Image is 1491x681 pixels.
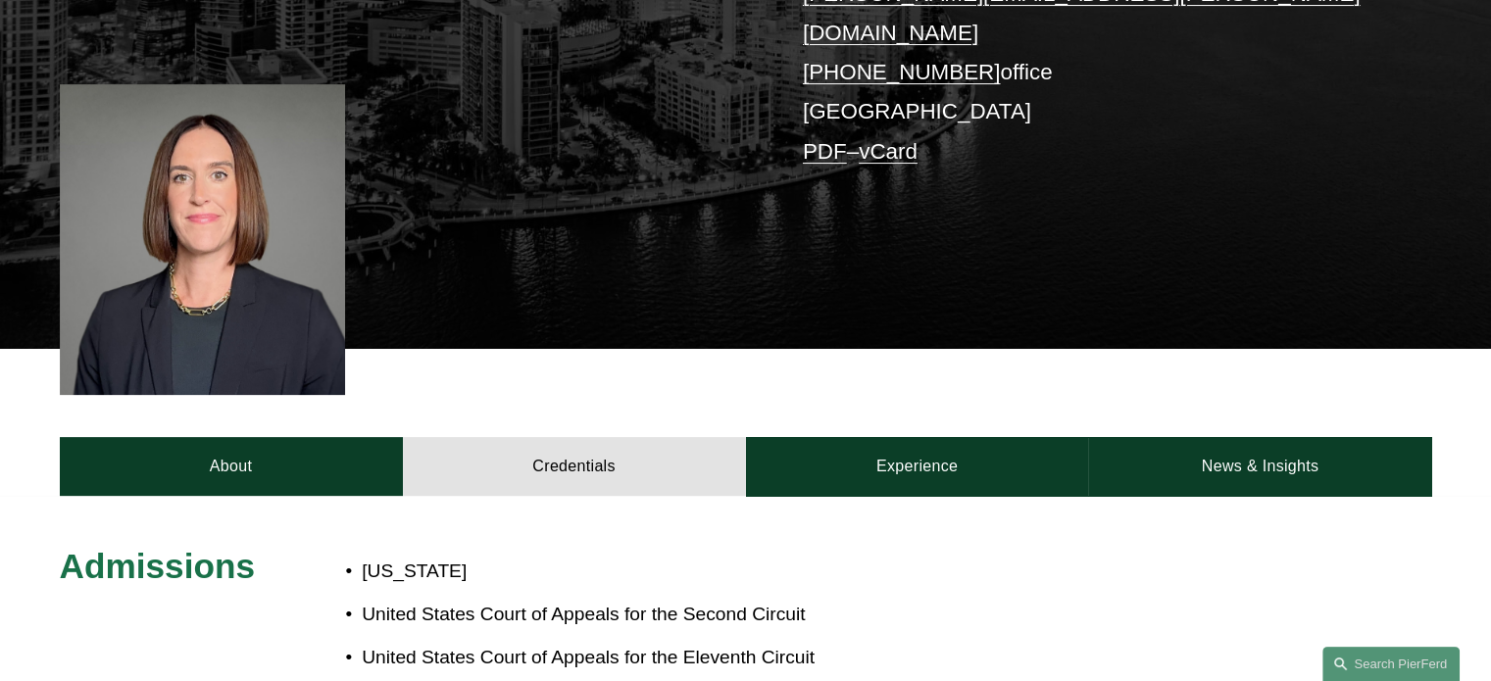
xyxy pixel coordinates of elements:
[362,641,860,675] p: United States Court of Appeals for the Eleventh Circuit
[403,437,746,496] a: Credentials
[803,60,1001,84] a: [PHONE_NUMBER]
[1088,437,1431,496] a: News & Insights
[362,555,860,589] p: [US_STATE]
[60,437,403,496] a: About
[803,139,847,164] a: PDF
[859,139,918,164] a: vCard
[362,598,860,632] p: United States Court of Appeals for the Second Circuit
[746,437,1089,496] a: Experience
[60,547,255,585] span: Admissions
[1322,647,1460,681] a: Search this site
